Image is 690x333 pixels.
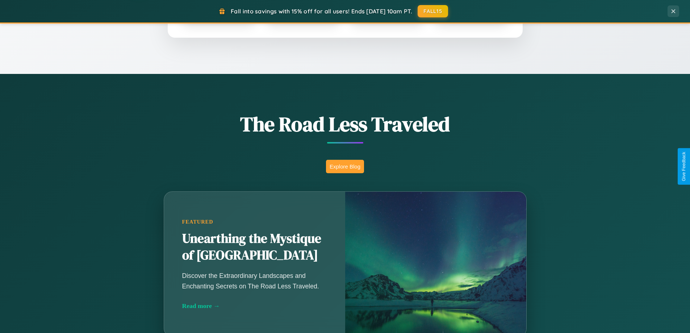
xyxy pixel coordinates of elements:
h2: Unearthing the Mystique of [GEOGRAPHIC_DATA] [182,230,327,264]
h1: The Road Less Traveled [128,110,563,138]
div: Read more → [182,302,327,310]
div: Give Feedback [681,152,686,181]
p: Discover the Extraordinary Landscapes and Enchanting Secrets on The Road Less Traveled. [182,271,327,291]
button: FALL15 [418,5,448,17]
span: Fall into savings with 15% off for all users! Ends [DATE] 10am PT. [231,8,412,15]
div: Featured [182,219,327,225]
button: Explore Blog [326,160,364,173]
